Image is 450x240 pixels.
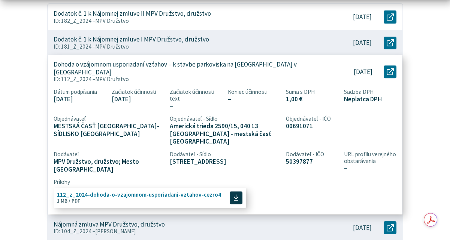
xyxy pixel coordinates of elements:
span: MESTSKÁ ČASŤ [GEOGRAPHIC_DATA]-SÍDLISKO [GEOGRAPHIC_DATA] [54,122,164,138]
span: URL profilu verejného obstarávania [344,151,396,164]
span: Dátum podpísania [54,89,106,95]
p: Nájomná zmluva MPV Družstvo, družstvo [54,221,165,228]
span: 112_z_2024-dohoda-o-vzajomnom-usporiadani-vztahov-cezro4 [57,192,221,197]
p: [DATE] [353,224,372,232]
p: [DATE] [353,39,372,47]
p: Dohoda o vzájomnom usporiadaní vzťahov – k stavbe parkoviska na [GEOGRAPHIC_DATA] v [GEOGRAPHIC_D... [54,61,319,76]
p: Dodatok č. 1 k Nájomnej zmluve II MPV Družstvo, družstvo [54,10,211,18]
span: 1 MB / PDF [57,198,80,204]
p: ID: 181_Z_2024 – [54,43,318,50]
p: ID: 104_Z_2024 – [54,228,318,235]
span: [DATE] [54,95,106,103]
span: Objednávateľ - Sídlo [170,116,280,122]
span: Prílohy [54,179,397,185]
span: [DATE] [112,95,164,103]
span: Dodávateľ - Sídlo [170,151,280,158]
span: – [344,164,396,172]
span: Dodávateľ - IČO [286,151,338,158]
span: Neplatca DPH [344,95,396,103]
span: Sadzba DPH [344,89,396,95]
span: MPV Družstvo [95,43,129,50]
span: Začiatok účinnosti text [170,89,222,102]
span: MPV Družstvo [95,76,129,83]
span: 00691071 [286,122,338,130]
span: Dodávateľ [54,151,164,158]
span: Americká trieda 2590/15, 040 13 [GEOGRAPHIC_DATA] - mestská časť [GEOGRAPHIC_DATA] [170,122,280,145]
span: Začiatok účinnosti [112,89,164,95]
span: Suma s DPH [286,89,338,95]
p: Dodatok č. 1 k Nájomnej zmluve I MPV Družstvo, družstvo [54,36,209,43]
p: [DATE] [353,13,372,21]
span: Objednávateľ - IČO [286,116,338,122]
span: Koniec účinnosti [228,89,280,95]
span: [STREET_ADDRESS] [170,158,280,166]
a: 112_z_2024-dohoda-o-vzajomnom-usporiadani-vztahov-cezro4 1 MB / PDF [54,188,246,207]
p: ID: 112_Z_2024 – [54,76,319,83]
span: MPV Družstvo, družstvo; Mesto [GEOGRAPHIC_DATA] [54,158,164,173]
span: – [228,95,280,103]
span: 1,00 € [286,95,338,103]
p: [DATE] [354,68,372,76]
span: – [170,102,222,110]
span: 50397877 [286,158,338,166]
p: ID: 182_Z_2024 – [54,18,318,24]
span: [PERSON_NAME] [95,228,136,235]
span: Objednávateľ [54,116,164,122]
span: MPV Družstvo [95,17,129,24]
